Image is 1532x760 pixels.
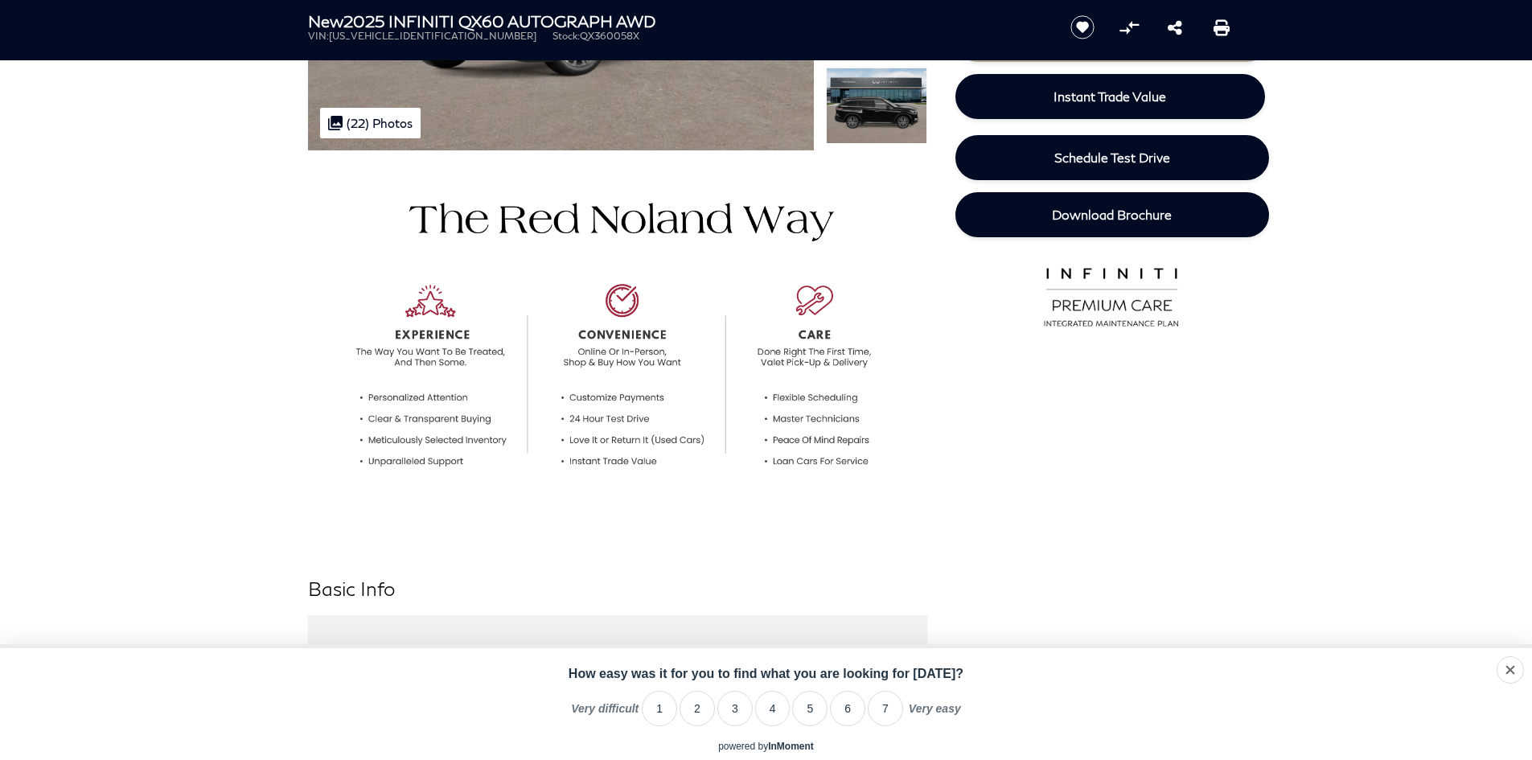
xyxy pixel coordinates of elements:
[830,691,865,726] li: 6
[868,691,903,726] li: 7
[1168,18,1182,37] a: Share this New 2025 INFINITI QX60 AUTOGRAPH AWD
[768,741,814,752] a: InMoment
[680,691,715,726] li: 2
[552,30,580,42] span: Stock:
[826,68,927,144] img: New 2025 MINERAL BLACK INFINITI AUTOGRAPH AWD image 4
[909,702,961,726] label: Very easy
[717,691,753,726] li: 3
[718,741,814,752] div: powered by inmoment
[329,30,536,42] span: [US_VEHICLE_IDENTIFICATION_NUMBER]
[339,643,385,656] div: Exterior:
[510,643,606,657] span: MINERAL BLACK
[320,108,421,138] div: (22) Photos
[955,74,1265,119] a: Instant Trade Value
[642,691,677,726] li: 1
[1054,150,1170,165] span: Schedule Test Drive
[308,30,329,42] span: VIN:
[1065,14,1100,40] button: Save vehicle
[308,11,343,31] strong: New
[1052,207,1172,222] span: Download Brochure
[955,135,1269,180] a: Schedule Test Drive
[955,340,1269,594] iframe: YouTube video player
[571,702,639,726] label: Very difficult
[1214,18,1230,37] a: Print this New 2025 INFINITI QX60 AUTOGRAPH AWD
[867,643,896,657] span: AWD
[792,691,828,726] li: 5
[308,12,1044,30] h1: 2025 INFINITI QX60 AUTOGRAPH AWD
[628,643,684,656] div: Drivetrain:
[1117,15,1141,39] button: Compare Vehicle
[1054,88,1166,104] span: Instant Trade Value
[755,691,791,726] li: 4
[1033,264,1190,328] img: infinitipremiumcare.png
[955,192,1269,237] a: Download Brochure
[1497,656,1524,684] div: Close survey
[308,574,927,603] h2: Basic Info
[580,30,639,42] span: QX360058X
